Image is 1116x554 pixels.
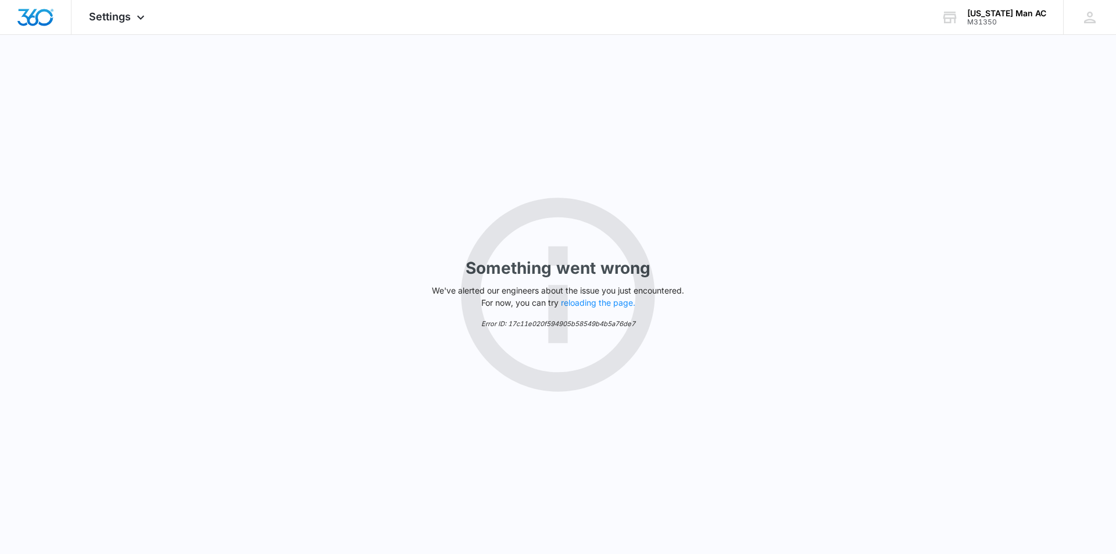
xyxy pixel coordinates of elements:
[967,18,1046,26] div: account id
[466,256,650,280] h1: Something went wrong
[89,10,131,23] span: Settings
[967,9,1046,18] div: account name
[427,284,689,309] p: We've alerted our engineers about the issue you just encountered. For now, you can try
[561,298,635,308] button: reloading the page.
[481,320,635,328] em: Error ID: 17c11e020f594905b58549b4b5a76de7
